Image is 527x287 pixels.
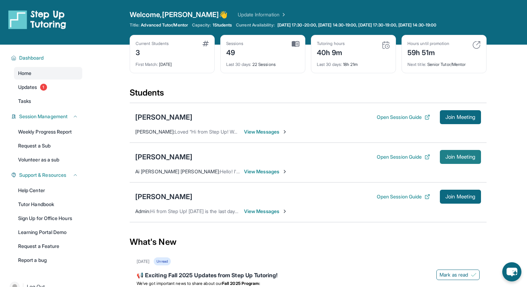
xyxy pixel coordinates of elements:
[192,22,211,28] span: Capacity:
[14,184,82,197] a: Help Center
[282,169,288,174] img: Chevron-Right
[14,153,82,166] a: Volunteer as a sub
[18,70,31,77] span: Home
[407,46,449,58] div: 59h 51m
[135,112,192,122] div: [PERSON_NAME]
[244,208,288,215] span: View Messages
[130,22,139,28] span: Title:
[135,208,150,214] span: Admin :
[292,41,299,47] img: card
[317,58,390,67] div: 18h 21m
[377,193,430,200] button: Open Session Guide
[14,139,82,152] a: Request a Sub
[130,10,228,20] span: Welcome, [PERSON_NAME] 👋
[226,46,244,58] div: 49
[382,41,390,49] img: card
[236,22,274,28] span: Current Availability:
[16,172,78,179] button: Support & Resources
[136,41,169,46] div: Current Students
[14,67,82,80] a: Home
[18,98,31,105] span: Tasks
[280,11,287,18] img: Chevron Right
[16,113,78,120] button: Session Management
[135,192,192,202] div: [PERSON_NAME]
[407,62,426,67] span: Next title :
[277,22,436,28] span: [DATE] 17:30-20:00, [DATE] 14:30-19:00, [DATE] 17:30-19:00, [DATE] 14:30-19:00
[135,168,220,174] span: Ai [PERSON_NAME] [PERSON_NAME] :
[130,87,487,103] div: Students
[445,115,475,119] span: Join Meeting
[445,195,475,199] span: Join Meeting
[226,58,299,67] div: 22 Sessions
[16,54,78,61] button: Dashboard
[135,129,175,135] span: [PERSON_NAME] :
[276,22,438,28] a: [DATE] 17:30-20:00, [DATE] 14:30-19:00, [DATE] 17:30-19:00, [DATE] 14:30-19:00
[238,11,287,18] a: Update Information
[502,262,521,281] button: chat-button
[436,270,480,280] button: Mark as read
[472,41,481,49] img: card
[135,152,192,162] div: [PERSON_NAME]
[317,62,342,67] span: Last 30 days :
[14,212,82,225] a: Sign Up for Office Hours
[19,113,68,120] span: Session Management
[154,257,170,265] div: Unread
[14,254,82,266] a: Report a bug
[282,129,288,135] img: Chevron-Right
[136,46,169,58] div: 3
[220,168,340,174] span: Hello! I'm in the session whenever you guys are ready
[445,155,475,159] span: Join Meeting
[226,62,251,67] span: Last 30 days :
[317,41,345,46] div: Tutoring hours
[244,128,288,135] span: View Messages
[440,190,481,204] button: Join Meeting
[471,272,476,278] img: Mark as read
[377,153,430,160] button: Open Session Guide
[141,22,188,28] span: Advanced Tutor/Mentor
[213,22,232,28] span: 1 Students
[137,281,222,286] span: We’ve got important news to share about our
[317,46,345,58] div: 40h 9m
[14,81,82,93] a: Updates1
[137,259,150,264] div: [DATE]
[407,41,449,46] div: Hours until promotion
[282,209,288,214] img: Chevron-Right
[222,281,260,286] strong: Fall 2025 Program:
[136,62,158,67] span: First Match :
[137,271,480,281] div: 📢 Exciting Fall 2025 Updates from Step Up Tutoring!
[440,110,481,124] button: Join Meeting
[407,58,481,67] div: Senior Tutor/Mentor
[440,150,481,164] button: Join Meeting
[377,114,430,121] button: Open Session Guide
[14,226,82,239] a: Learning Portal Demo
[40,84,47,91] span: 1
[136,58,209,67] div: [DATE]
[440,271,468,278] span: Mark as read
[244,168,288,175] span: View Messages
[18,84,37,91] span: Updates
[8,10,66,29] img: logo
[130,227,487,257] div: What's New
[14,198,82,211] a: Tutor Handbook
[19,172,66,179] span: Support & Resources
[226,41,244,46] div: Sessions
[14,126,82,138] a: Weekly Progress Report
[19,54,44,61] span: Dashboard
[14,240,82,252] a: Request a Feature
[203,41,209,46] img: card
[14,95,82,107] a: Tasks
